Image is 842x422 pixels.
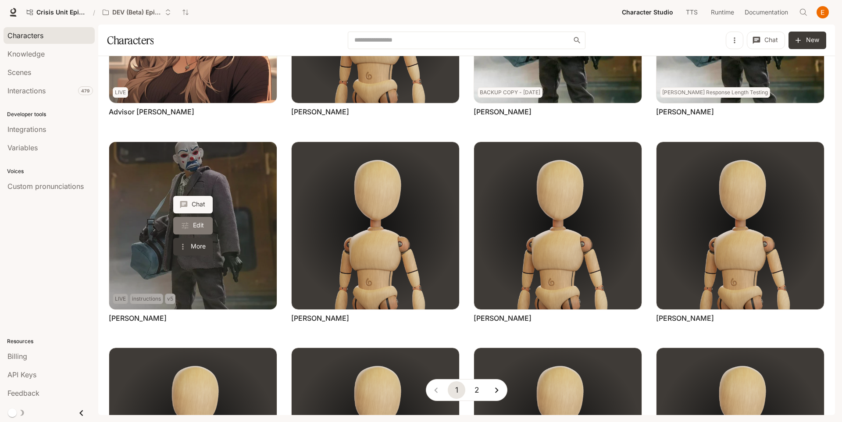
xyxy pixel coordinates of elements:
a: Edit Bryan Warren [173,217,213,234]
a: TTS [678,4,706,21]
img: Carol Sanderson [292,142,459,309]
span: Crisis Unit Episode 1 [36,9,86,16]
p: DEV (Beta) Episode 1 - Crisis Unit [112,9,161,16]
span: TTS [686,7,698,18]
button: User avatar [814,4,831,21]
button: Chat with Bryan Warren [173,196,213,213]
button: Chat [747,32,785,49]
button: More actions [173,238,213,255]
button: Go to page 2 [468,381,485,399]
a: Advisor [PERSON_NAME] [109,107,194,117]
button: Open Command Menu [795,4,812,21]
button: Go to next page [488,381,506,399]
button: New [788,32,826,49]
a: Bryan Warren [109,142,277,309]
a: [PERSON_NAME] [474,107,532,117]
a: [PERSON_NAME] [109,313,167,323]
img: User avatar [817,6,829,18]
a: [PERSON_NAME] [656,313,714,323]
button: page 1 [448,381,465,399]
a: [PERSON_NAME] [656,107,714,117]
span: Runtime [711,7,734,18]
a: [PERSON_NAME] [474,313,532,323]
span: Documentation [745,7,788,18]
button: Open workspace menu [99,4,175,21]
a: Character Studio [618,4,677,21]
a: [PERSON_NAME] [291,313,349,323]
a: [PERSON_NAME] [291,107,349,117]
h1: Characters [107,32,153,49]
span: Character Studio [622,7,673,18]
button: Sync workspaces [177,4,194,21]
img: Emily Warren [656,142,824,309]
div: / [89,8,99,17]
a: Runtime [706,4,739,21]
a: Documentation [739,4,793,21]
nav: pagination navigation [426,379,507,401]
a: Crisis Unit Episode 1 [23,4,89,21]
img: Choo Kim [474,142,642,309]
